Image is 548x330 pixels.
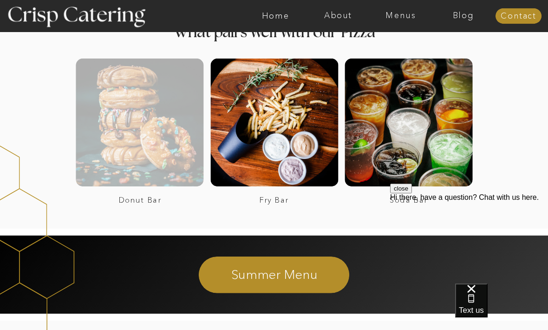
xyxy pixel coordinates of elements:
a: Donut Bar [78,196,202,205]
a: Home [244,12,307,21]
iframe: podium webchat widget bubble [455,284,548,330]
a: Contact [496,12,541,21]
a: Blog [432,12,495,21]
a: Fry Bar [212,196,336,205]
a: Soda Bar [346,196,470,205]
a: Summer Menu [150,265,398,282]
h2: What pairs well with our Pizza [104,24,444,42]
a: Menus [370,12,432,21]
a: About [307,12,370,21]
iframe: podium webchat widget prompt [390,184,548,295]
